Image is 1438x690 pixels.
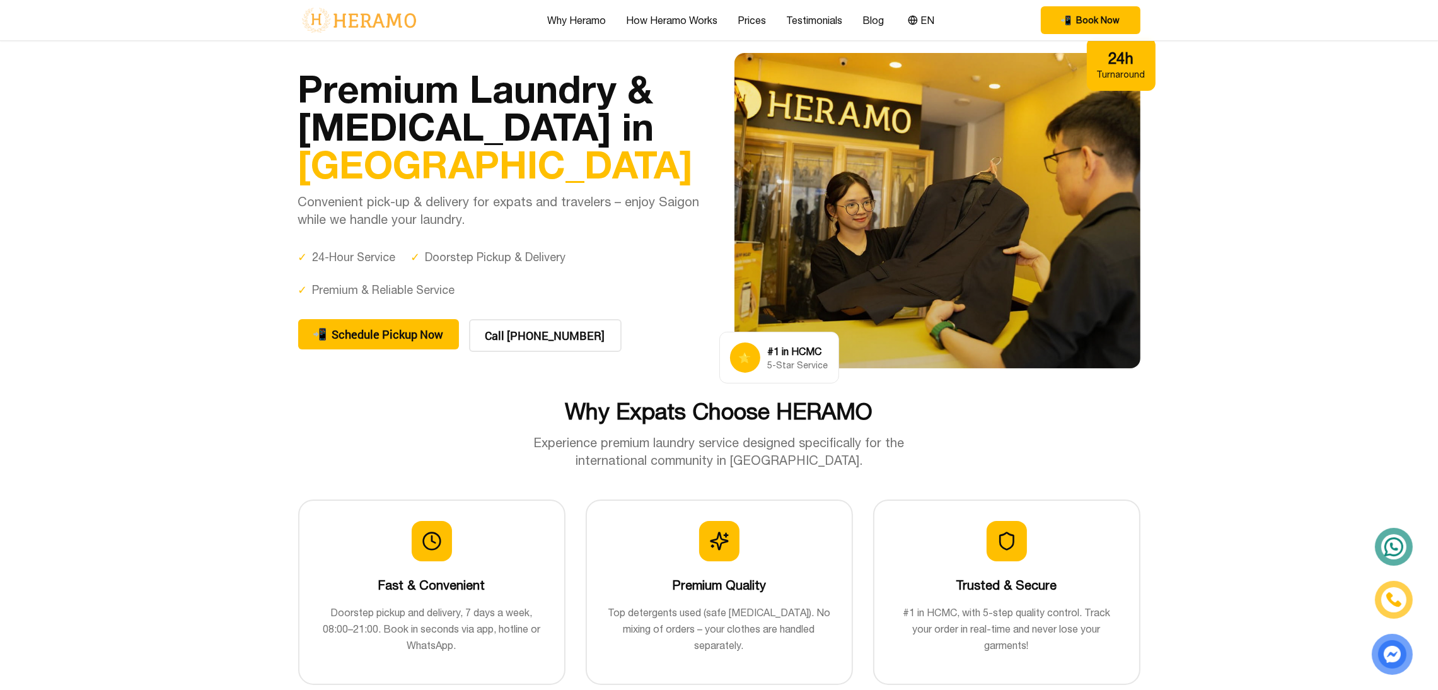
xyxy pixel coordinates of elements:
img: logo-with-text.png [298,7,420,33]
p: #1 in HCMC, with 5-step quality control. Track your order in real-time and never lose your garments! [895,604,1119,653]
p: Top detergents used (safe [MEDICAL_DATA]). No mixing of orders – your clothes are handled separat... [607,604,832,653]
span: ✓ [298,281,308,299]
button: phone Book Now [1041,6,1140,34]
button: phone Schedule Pickup Now [298,319,459,349]
div: Premium & Reliable Service [298,281,455,299]
p: Convenient pick-up & delivery for expats and travelers – enjoy Saigon while we handle your laundry. [298,193,704,228]
span: Book Now [1077,14,1120,26]
h1: Premium Laundry & [MEDICAL_DATA] in [298,69,704,183]
span: star [739,350,751,365]
div: Turnaround [1097,68,1145,81]
span: [GEOGRAPHIC_DATA] [298,141,693,187]
div: 24-Hour Service [298,249,396,266]
a: phone-icon [1377,583,1411,617]
p: Experience premium laundry service designed specifically for the international community in [GEOG... [507,434,931,469]
div: #1 in HCMC [768,344,828,359]
span: phone [1061,14,1072,26]
h2: Why Expats Choose HERAMO [298,399,1140,424]
a: Blog [862,13,884,28]
span: ✓ [411,249,420,266]
span: phone [313,325,327,343]
a: Prices [738,13,766,28]
button: Call [PHONE_NUMBER] [469,319,622,352]
img: phone-icon [1387,593,1401,607]
a: How Heramo Works [626,13,717,28]
a: Testimonials [786,13,842,28]
button: EN [904,12,938,28]
p: Doorstep pickup and delivery, 7 days a week, 08:00–21:00. Book in seconds via app, hotline or Wha... [320,604,544,653]
div: 24h [1097,48,1145,68]
div: 5-Star Service [768,359,828,371]
a: Why Heramo [547,13,606,28]
h3: Trusted & Secure [895,576,1119,594]
h3: Fast & Convenient [320,576,544,594]
span: ✓ [298,249,308,266]
div: Doorstep Pickup & Delivery [411,249,566,266]
h3: Premium Quality [607,576,832,594]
